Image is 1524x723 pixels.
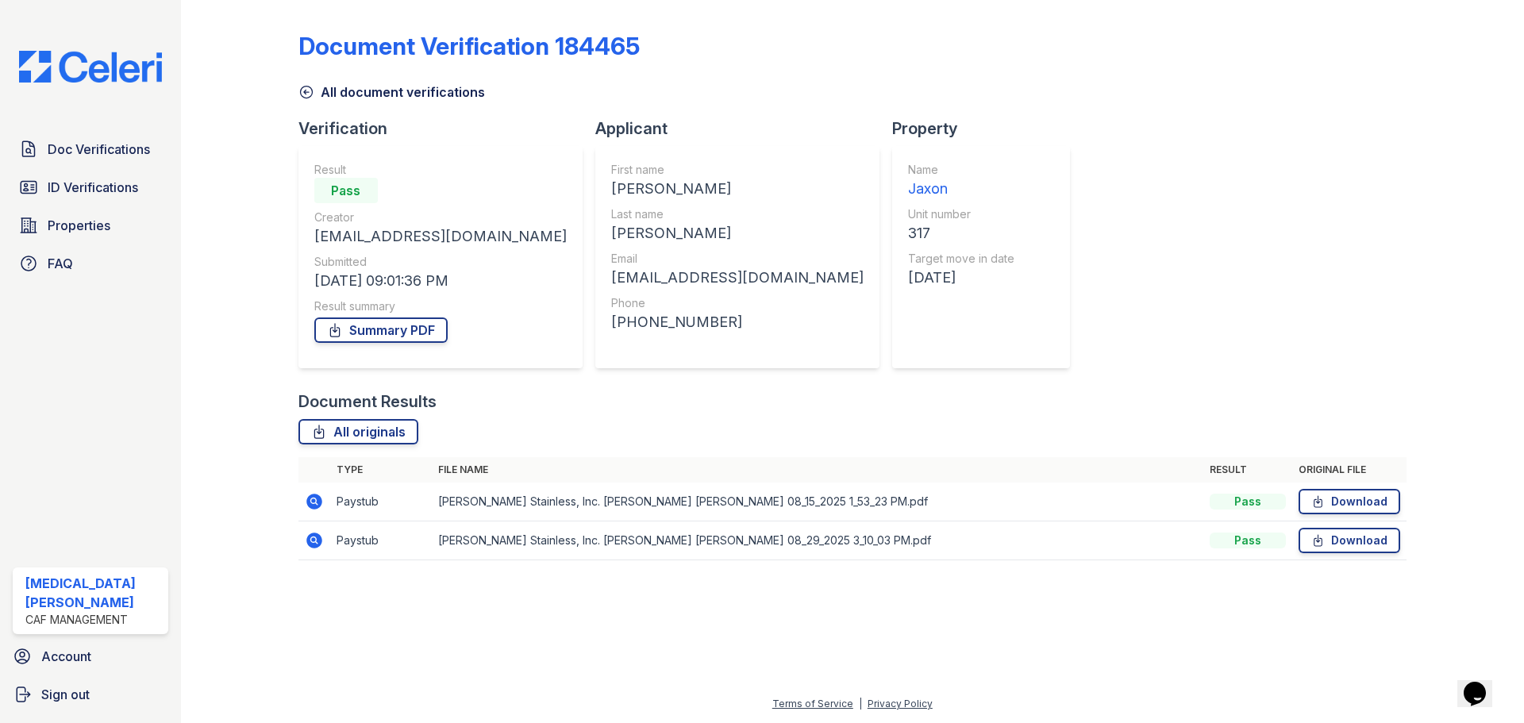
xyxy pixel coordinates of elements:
[25,612,162,628] div: CAF Management
[611,206,864,222] div: Last name
[432,521,1203,560] td: [PERSON_NAME] Stainless, Inc. [PERSON_NAME] [PERSON_NAME] 08_29_2025 3_10_03 PM.pdf
[611,267,864,289] div: [EMAIL_ADDRESS][DOMAIN_NAME]
[908,178,1014,200] div: Jaxon
[611,295,864,311] div: Phone
[868,698,933,710] a: Privacy Policy
[314,270,567,292] div: [DATE] 09:01:36 PM
[314,210,567,225] div: Creator
[314,162,567,178] div: Result
[611,162,864,178] div: First name
[298,117,595,140] div: Verification
[298,390,437,413] div: Document Results
[1457,660,1508,707] iframe: chat widget
[908,162,1014,200] a: Name Jaxon
[1299,489,1400,514] a: Download
[298,419,418,444] a: All originals
[41,685,90,704] span: Sign out
[859,698,862,710] div: |
[13,133,168,165] a: Doc Verifications
[432,457,1203,483] th: File name
[611,222,864,244] div: [PERSON_NAME]
[314,317,448,343] a: Summary PDF
[908,162,1014,178] div: Name
[330,521,432,560] td: Paystub
[6,679,175,710] a: Sign out
[314,178,378,203] div: Pass
[595,117,892,140] div: Applicant
[6,51,175,83] img: CE_Logo_Blue-a8612792a0a2168367f1c8372b55b34899dd931a85d93a1a3d3e32e68fde9ad4.png
[314,254,567,270] div: Submitted
[48,178,138,197] span: ID Verifications
[1299,528,1400,553] a: Download
[6,640,175,672] a: Account
[25,574,162,612] div: [MEDICAL_DATA][PERSON_NAME]
[772,698,853,710] a: Terms of Service
[314,225,567,248] div: [EMAIL_ADDRESS][DOMAIN_NAME]
[908,267,1014,289] div: [DATE]
[13,210,168,241] a: Properties
[432,483,1203,521] td: [PERSON_NAME] Stainless, Inc. [PERSON_NAME] [PERSON_NAME] 08_15_2025 1_53_23 PM.pdf
[908,251,1014,267] div: Target move in date
[611,311,864,333] div: [PHONE_NUMBER]
[330,483,432,521] td: Paystub
[298,32,640,60] div: Document Verification 184465
[611,251,864,267] div: Email
[48,216,110,235] span: Properties
[330,457,432,483] th: Type
[1292,457,1407,483] th: Original file
[1203,457,1292,483] th: Result
[13,171,168,203] a: ID Verifications
[908,222,1014,244] div: 317
[908,206,1014,222] div: Unit number
[892,117,1083,140] div: Property
[611,178,864,200] div: [PERSON_NAME]
[13,248,168,279] a: FAQ
[314,298,567,314] div: Result summary
[298,83,485,102] a: All document verifications
[1210,494,1286,510] div: Pass
[48,140,150,159] span: Doc Verifications
[1210,533,1286,548] div: Pass
[41,647,91,666] span: Account
[48,254,73,273] span: FAQ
